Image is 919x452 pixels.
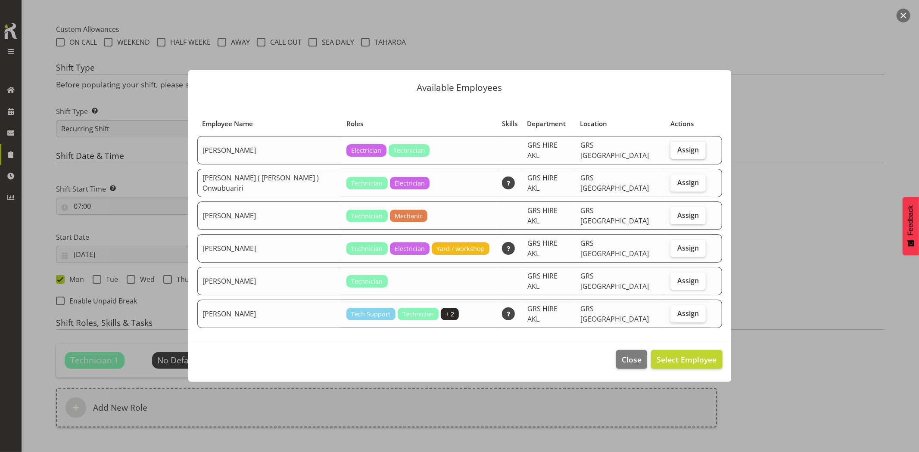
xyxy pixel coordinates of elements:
[651,350,722,369] button: Select Employee
[527,304,558,324] span: GRS HIRE AKL
[677,146,699,154] span: Assign
[346,119,363,129] span: Roles
[580,140,649,160] span: GRS [GEOGRAPHIC_DATA]
[197,234,342,263] td: [PERSON_NAME]
[395,244,425,254] span: Electrician
[527,271,558,291] span: GRS HIRE AKL
[393,146,425,155] span: Technician
[445,310,454,319] span: + 2
[527,119,566,129] span: Department
[197,267,342,295] td: [PERSON_NAME]
[580,206,649,226] span: GRS [GEOGRAPHIC_DATA]
[527,173,558,193] span: GRS HIRE AKL
[395,211,423,221] span: Mechanic
[351,146,381,155] span: Electrician
[197,169,342,197] td: [PERSON_NAME] ( [PERSON_NAME] ) Onwubuariri
[677,309,699,318] span: Assign
[197,201,342,230] td: [PERSON_NAME]
[351,179,383,188] span: Technician
[580,271,649,291] span: GRS [GEOGRAPHIC_DATA]
[677,276,699,285] span: Assign
[351,244,383,254] span: Technician
[502,119,517,129] span: Skills
[677,211,699,220] span: Assign
[202,119,253,129] span: Employee Name
[903,197,919,255] button: Feedback - Show survey
[670,119,694,129] span: Actions
[907,205,915,235] span: Feedback
[527,206,558,226] span: GRS HIRE AKL
[527,238,558,258] span: GRS HIRE AKL
[580,173,649,193] span: GRS [GEOGRAPHIC_DATA]
[580,119,607,129] span: Location
[622,354,642,365] span: Close
[580,304,649,324] span: GRS [GEOGRAPHIC_DATA]
[677,244,699,252] span: Assign
[197,136,342,164] td: [PERSON_NAME]
[527,140,558,160] span: GRS HIRE AKL
[351,211,383,221] span: Technician
[436,244,485,254] span: Yard / workshop
[580,238,649,258] span: GRS [GEOGRAPHIC_DATA]
[616,350,647,369] button: Close
[351,310,390,319] span: Tech Support
[402,310,434,319] span: Technician
[657,354,717,365] span: Select Employee
[197,300,342,328] td: [PERSON_NAME]
[197,83,723,92] p: Available Employees
[395,179,425,188] span: Electrician
[351,277,383,286] span: Technician
[677,178,699,187] span: Assign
